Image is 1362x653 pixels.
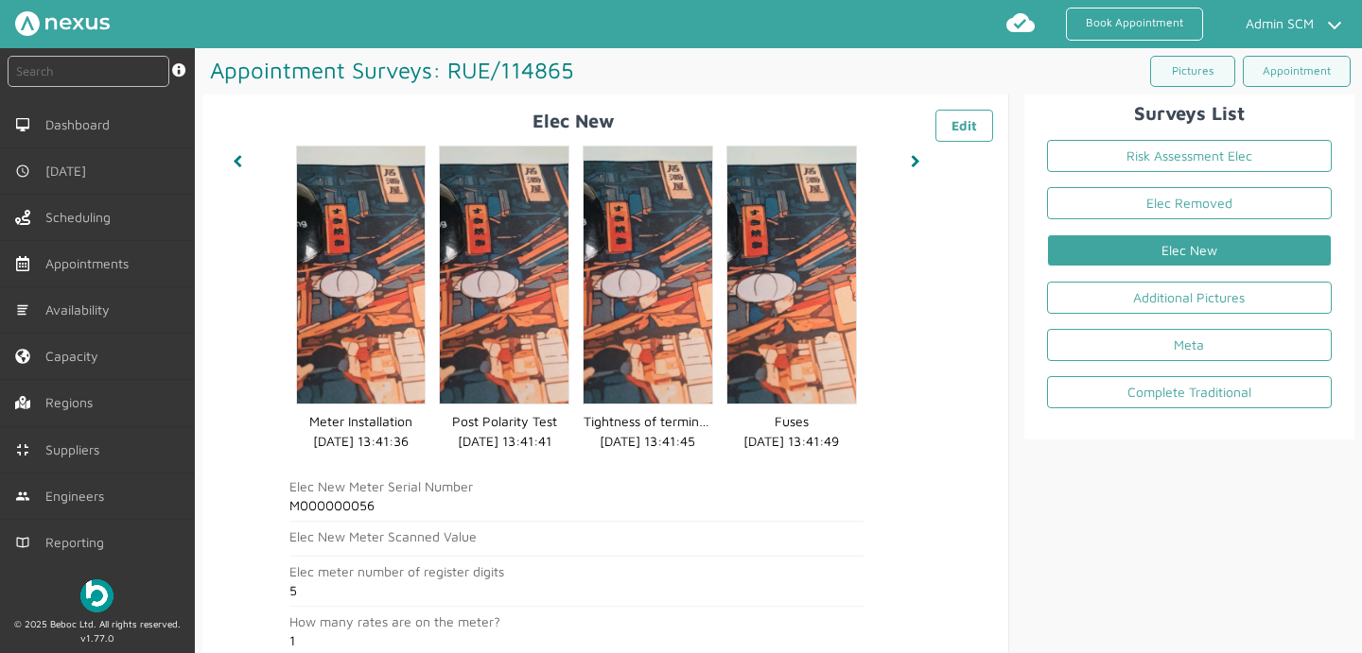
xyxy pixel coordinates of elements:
[1047,187,1332,219] a: Elec Removed
[584,431,712,451] dd: [DATE] 13:41:45
[297,431,426,451] dd: [DATE] 13:41:36
[218,110,993,131] h2: Elec New ️️️
[1032,102,1347,124] h2: Surveys List
[15,117,30,132] img: md-desktop.svg
[15,210,30,225] img: scheduling-left-menu.svg
[1047,282,1332,314] a: Additional Pictures
[289,614,864,629] h2: How many rates are on the meter?
[289,498,864,513] h2: M000000056
[45,395,100,410] span: Regions
[289,583,864,598] h2: 5
[289,529,864,544] h2: Elec New Meter Scanned Value
[80,579,113,612] img: Beboc Logo
[289,633,864,648] h2: 1
[727,431,856,451] dd: [DATE] 13:41:49
[727,146,856,404] img: elec_new_fuses_image.png
[15,489,30,504] img: md-people.svg
[584,146,712,404] img: elec_new_tightness_terminals_image.png
[45,489,112,504] span: Engineers
[1047,376,1332,408] a: Complete Traditional
[45,302,117,318] span: Availability
[1150,56,1235,87] a: Pictures
[15,535,30,550] img: md-book.svg
[584,411,712,431] dd: Tightness of terminals
[440,411,568,431] dd: Post Polarity Test
[15,11,110,36] img: Nexus
[1243,56,1351,87] a: Appointment
[935,110,993,142] a: Edit
[727,411,856,431] dd: Fuses
[45,349,106,364] span: Capacity
[1005,8,1036,38] img: md-cloud-done.svg
[45,163,94,179] span: [DATE]
[8,56,169,87] input: Search by: Ref, PostCode, MPAN, MPRN, Account, Customer
[289,564,864,579] h2: Elec meter number of register digits
[45,210,118,225] span: Scheduling
[15,256,30,271] img: appointments-left-menu.svg
[440,431,568,451] dd: [DATE] 13:41:41
[1047,234,1332,266] a: Elec New
[297,411,426,431] dd: Meter Installation
[202,48,778,92] h1: Appointment Surveys: RUE/114865 ️️️
[45,256,136,271] span: Appointments
[15,349,30,364] img: capacity-left-menu.svg
[45,442,107,457] span: Suppliers
[1047,140,1332,172] a: Risk Assessment Elec
[15,163,30,179] img: md-time.svg
[45,117,117,132] span: Dashboard
[15,395,30,410] img: regions.left-menu.svg
[45,535,112,550] span: Reporting
[1066,8,1203,41] a: Book Appointment
[289,479,864,494] h2: Elec New Meter Serial Number
[1047,329,1332,361] a: Meta
[15,302,30,318] img: md-list.svg
[440,146,568,404] img: elec_new_polarity_test_image.png
[15,442,30,457] img: md-contract.svg
[297,146,426,404] img: elec_new_meter_installation_image.png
